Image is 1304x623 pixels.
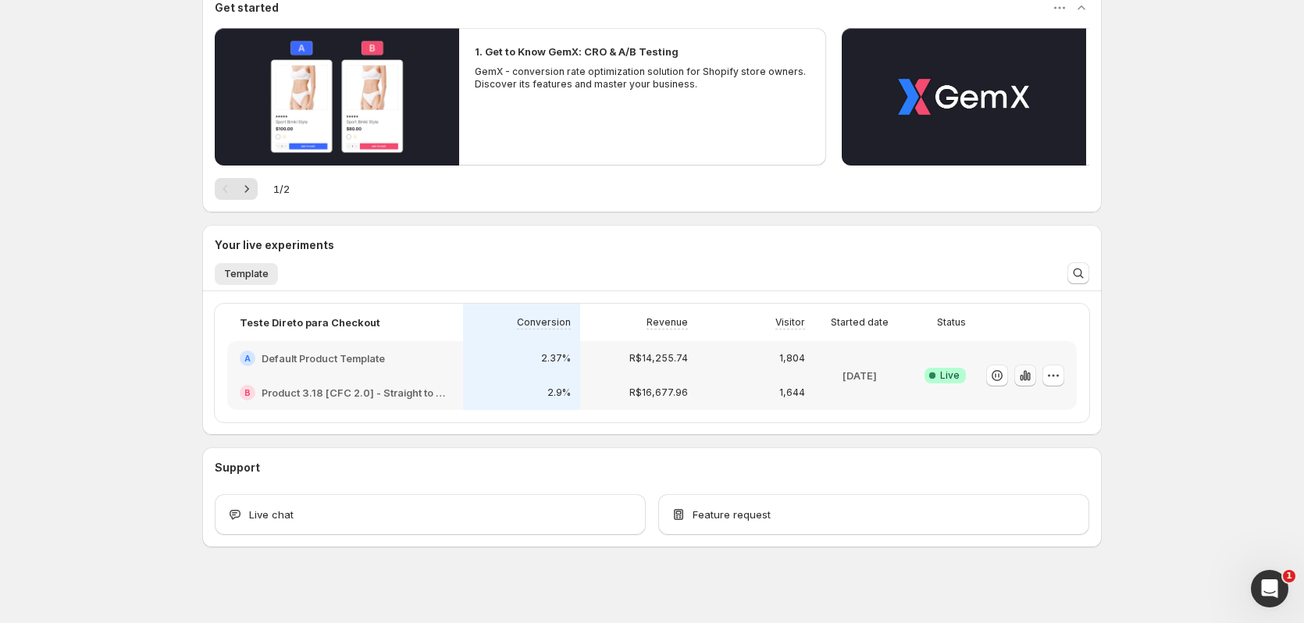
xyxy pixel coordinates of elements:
p: Revenue [647,316,688,329]
span: 1 / 2 [273,181,290,197]
p: Conversion [517,316,571,329]
p: 1,804 [779,352,805,365]
h3: Support [215,460,260,475]
p: Visitor [775,316,805,329]
button: Play video [842,28,1086,166]
span: Template [224,268,269,280]
p: GemX - conversion rate optimization solution for Shopify store owners. Discover its features and ... [475,66,811,91]
h2: B [244,388,251,397]
p: 2.9% [547,386,571,399]
span: Live [940,369,960,382]
iframe: Intercom live chat [1251,570,1288,607]
h2: Default Product Template [262,351,385,366]
nav: Pagination [215,178,258,200]
p: 1,644 [779,386,805,399]
h2: Product 3.18 [CFC 2.0] - Straight to Checkout [262,385,451,400]
h2: A [244,354,251,363]
span: Feature request [693,507,771,522]
p: [DATE] [843,368,877,383]
p: 2.37% [541,352,571,365]
h3: Your live experiments [215,237,334,253]
p: Status [937,316,966,329]
button: Search and filter results [1067,262,1089,284]
span: Live chat [249,507,294,522]
button: Play video [215,28,459,166]
h2: 1. Get to Know GemX: CRO & A/B Testing [475,44,679,59]
p: R$16,677.96 [629,386,688,399]
p: Teste Direto para Checkout [240,315,380,330]
span: 1 [1283,570,1295,582]
button: Next [236,178,258,200]
p: R$14,255.74 [629,352,688,365]
p: Started date [831,316,889,329]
